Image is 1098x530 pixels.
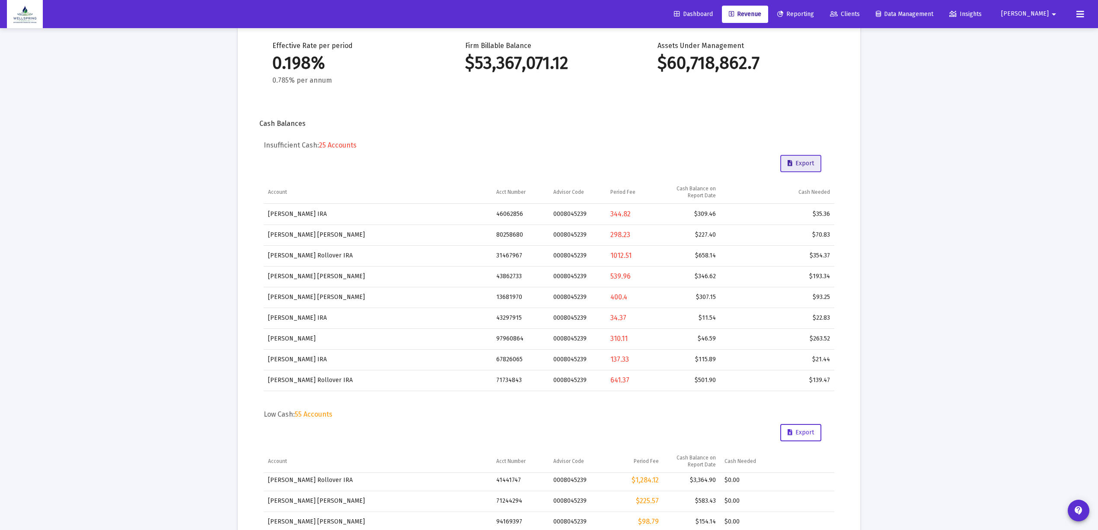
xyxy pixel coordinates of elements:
[492,225,549,245] td: 80258680
[788,160,814,167] span: Export
[549,308,606,328] td: 0008045239
[549,287,606,308] td: 0008045239
[549,450,606,473] td: Column Advisor Code
[610,293,659,302] div: 400.4
[492,391,549,411] td: 48357739
[549,204,606,225] td: 0008045239
[264,141,834,150] h5: Insufficient Cash:
[264,225,492,245] td: [PERSON_NAME] [PERSON_NAME]
[549,370,606,391] td: 0008045239
[667,334,716,343] div: $46.59
[658,42,824,85] div: Assets Under Management
[496,458,526,465] div: Acct Number
[663,450,720,473] td: Column Cash Balance on Report Date
[13,6,36,23] img: Dashboard
[319,141,357,149] span: 25 Accounts
[610,355,659,364] div: 137.33
[492,204,549,225] td: 46062856
[264,204,492,225] td: [PERSON_NAME] IRA
[264,245,492,266] td: [PERSON_NAME] Rollover IRA
[725,476,830,485] div: $0.00
[667,476,716,485] div: $3,364.90
[667,355,716,364] div: $115.89
[725,334,830,343] div: $263.52
[798,189,830,196] div: Cash Needed
[264,370,492,391] td: [PERSON_NAME] Rollover IRA
[610,272,659,281] div: 539.96
[725,314,830,322] div: $22.83
[729,10,761,18] span: Revenue
[667,314,716,322] div: $11.54
[465,42,632,85] div: Firm Billable Balance
[667,185,716,199] div: Cash Balance on Report Date
[264,491,492,511] td: [PERSON_NAME] [PERSON_NAME]
[777,10,814,18] span: Reporting
[634,458,659,465] div: Period Fee
[492,308,549,328] td: 43297915
[264,181,492,204] td: Column Account
[667,397,716,405] div: $374.82
[720,450,834,473] td: Column Cash Needed
[823,6,867,23] a: Clients
[496,189,526,196] div: Acct Number
[610,497,659,505] div: $225.57
[720,181,834,204] td: Column Cash Needed
[264,410,834,419] h5: Low Cash:
[549,245,606,266] td: 0008045239
[658,59,824,67] div: $60,718,862.7
[610,334,659,343] div: 310.11
[549,491,606,511] td: 0008045239
[610,314,659,322] div: 34.37
[264,181,834,397] div: Data grid
[725,397,830,405] div: $344.10
[610,476,659,485] div: $1,284.12
[492,470,549,491] td: 41441747
[295,410,332,418] span: 55 Accounts
[725,376,830,385] div: $139.47
[549,181,606,204] td: Column Advisor Code
[492,245,549,266] td: 31467967
[610,210,659,218] div: 344.82
[549,391,606,411] td: 0008045239
[667,231,716,239] div: $227.40
[722,6,768,23] a: Revenue
[610,189,635,196] div: Period Fee
[553,189,584,196] div: Advisor Code
[725,210,830,218] div: $35.36
[725,517,830,526] div: $0.00
[667,497,716,505] div: $583.43
[549,266,606,287] td: 0008045239
[549,225,606,245] td: 0008045239
[667,251,716,260] div: $658.14
[549,470,606,491] td: 0008045239
[610,231,659,239] div: 298.23
[259,119,839,128] div: Cash Balances
[876,10,933,18] span: Data Management
[610,376,659,385] div: 641.37
[492,266,549,287] td: 43862733
[725,272,830,281] div: $193.34
[549,328,606,349] td: 0008045239
[667,272,716,281] div: $346.62
[830,10,860,18] span: Clients
[667,454,716,468] div: Cash Balance on Report Date
[949,10,982,18] span: Insights
[264,450,492,473] td: Column Account
[1001,10,1049,18] span: [PERSON_NAME]
[264,328,492,349] td: [PERSON_NAME]
[725,293,830,302] div: $93.25
[264,266,492,287] td: [PERSON_NAME] [PERSON_NAME]
[942,6,989,23] a: Insights
[610,517,659,526] div: $98.79
[674,10,713,18] span: Dashboard
[667,293,716,302] div: $307.15
[264,470,492,491] td: [PERSON_NAME] Rollover IRA
[780,424,821,441] button: Export
[780,155,821,172] button: Export
[663,181,720,204] td: Column Cash Balance on Report Date
[492,287,549,308] td: 13681970
[264,308,492,328] td: [PERSON_NAME] IRA
[725,497,830,505] div: $0.00
[610,397,659,405] div: 718.92
[725,458,756,465] div: Cash Needed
